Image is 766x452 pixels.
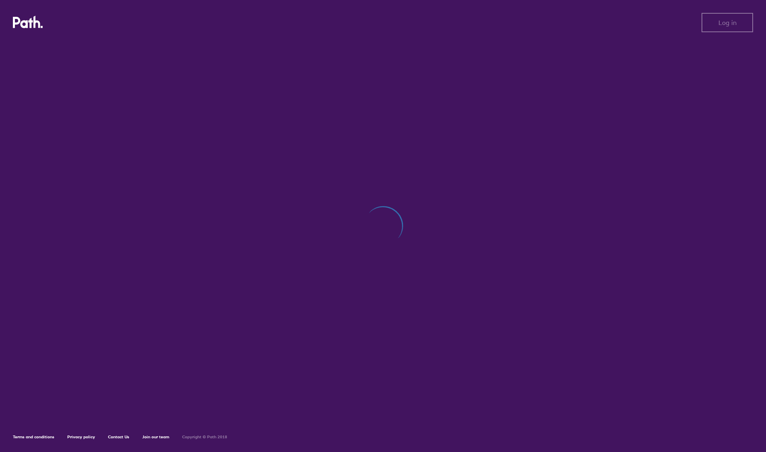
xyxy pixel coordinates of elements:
button: Log in [702,13,753,32]
a: Contact Us [108,434,129,440]
a: Privacy policy [67,434,95,440]
a: Join our team [142,434,169,440]
h6: Copyright © Path 2018 [182,435,227,440]
a: Terms and conditions [13,434,54,440]
span: Log in [718,19,737,26]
